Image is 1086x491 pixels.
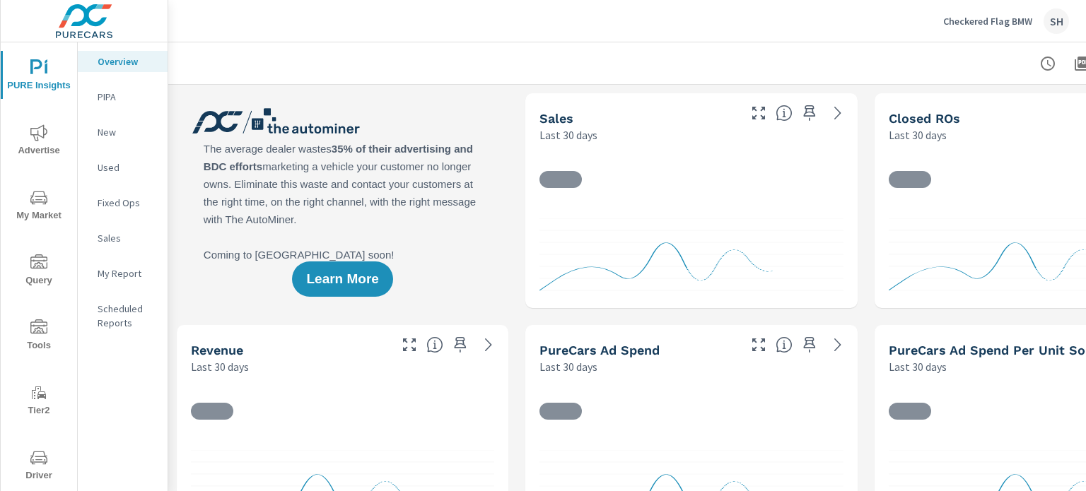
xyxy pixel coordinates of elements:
span: Number of vehicles sold by the dealership over the selected date range. [Source: This data is sou... [776,105,793,122]
span: Tools [5,319,73,354]
a: See more details in report [477,333,500,356]
p: Last 30 days [539,358,597,375]
p: PIPA [98,90,156,104]
span: Save this to your personalized report [798,102,821,124]
p: Fixed Ops [98,196,156,210]
div: Scheduled Reports [78,298,168,333]
span: Driver [5,449,73,484]
span: PURE Insights [5,59,73,94]
a: See more details in report [827,333,849,356]
div: Sales [78,227,168,249]
div: PIPA [78,86,168,107]
p: Checkered Flag BMW [943,15,1032,28]
span: My Market [5,189,73,224]
div: SH [1044,8,1069,34]
span: Query [5,254,73,289]
p: Last 30 days [889,126,947,143]
span: Save this to your personalized report [798,333,821,356]
p: Last 30 days [191,358,249,375]
h5: PureCars Ad Spend [539,343,660,357]
p: Last 30 days [889,358,947,375]
p: Used [98,160,156,174]
p: Last 30 days [539,126,597,143]
button: Make Fullscreen [747,102,770,124]
p: Scheduled Reports [98,302,156,330]
div: Used [78,157,168,178]
a: See more details in report [827,102,849,124]
span: Advertise [5,124,73,159]
div: New [78,122,168,143]
h5: Closed ROs [889,111,960,126]
div: Overview [78,51,168,72]
div: Fixed Ops [78,192,168,213]
span: Save this to your personalized report [449,333,472,356]
span: Total sales revenue over the selected date range. [Source: This data is sourced from the dealer’s... [426,336,443,353]
span: Tier2 [5,384,73,419]
button: Make Fullscreen [398,333,421,356]
p: Sales [98,231,156,245]
div: My Report [78,263,168,284]
button: Make Fullscreen [747,333,770,356]
p: New [98,125,156,139]
h5: Revenue [191,343,243,357]
span: Total cost of media for all PureCars channels for the selected dealership group over the selected... [776,336,793,353]
p: Overview [98,54,156,69]
h5: Sales [539,111,573,126]
button: Learn More [292,261,392,297]
p: My Report [98,266,156,280]
span: Learn More [306,273,378,285]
